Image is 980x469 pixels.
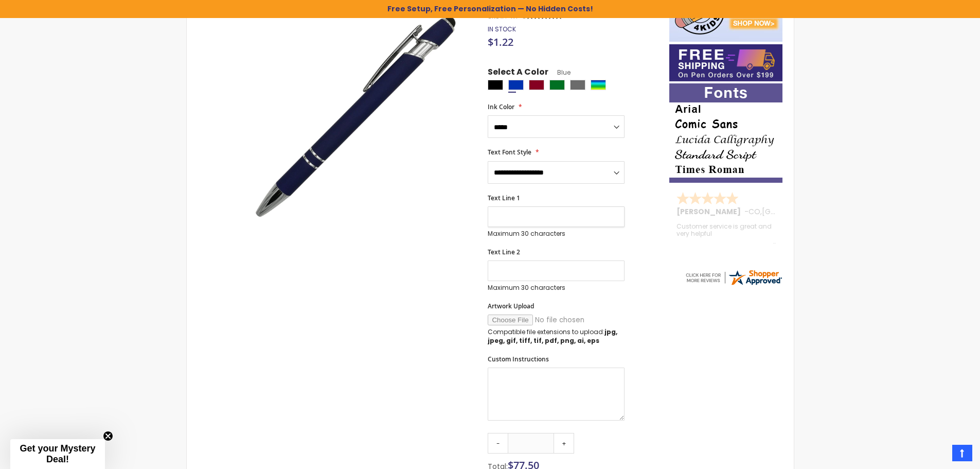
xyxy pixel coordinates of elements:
[669,44,782,81] img: Free shipping on orders over $199
[488,284,625,292] p: Maximum 30 characters
[488,433,508,454] a: -
[554,433,574,454] a: +
[570,80,585,90] div: Grey
[601,12,653,20] a: Add Your Review
[488,102,514,111] span: Ink Color
[669,83,782,183] img: font-personalization-examples
[952,445,972,461] a: Top
[508,80,524,90] div: Blue
[574,12,594,20] span: Review
[744,206,838,217] span: - ,
[684,268,783,287] img: 4pens.com widget logo
[488,148,531,157] span: Text Font Style
[762,206,838,217] span: [GEOGRAPHIC_DATA]
[749,206,760,217] span: CO
[676,223,776,245] div: Customer service is great and very helpful
[488,35,513,49] span: $1.22
[488,230,625,238] p: Maximum 30 characters
[10,439,105,469] div: Get your Mystery Deal!Close teaser
[529,80,544,90] div: Burgundy
[548,68,571,77] span: Blue
[549,80,565,90] div: Green
[488,66,548,80] span: Select A Color
[591,80,606,90] div: Assorted
[488,327,617,344] strong: jpg, jpeg, gif, tiff, tif, pdf, png, ai, eps
[488,194,520,202] span: Text Line 1
[684,280,783,289] a: 4pens.com certificate URL
[488,80,503,90] div: Black
[103,431,113,441] button: Close teaser
[569,12,596,20] a: 1 Review
[20,443,95,464] span: Get your Mystery Deal!
[488,248,520,256] span: Text Line 2
[676,206,744,217] span: [PERSON_NAME]
[488,355,549,363] span: Custom Instructions
[488,25,516,33] span: In stock
[569,12,571,20] span: 1
[488,328,625,344] p: Compatible file extensions to upload:
[488,25,516,33] div: Availability
[488,302,534,310] span: Artwork Upload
